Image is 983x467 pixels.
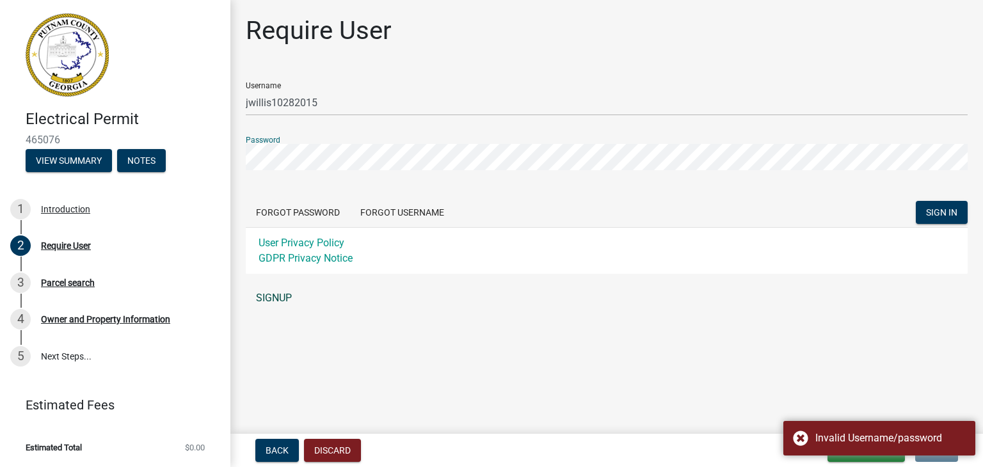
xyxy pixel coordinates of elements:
div: 4 [10,309,31,329]
span: Back [266,445,289,455]
button: SIGN IN [916,201,968,224]
div: Require User [41,241,91,250]
div: 5 [10,346,31,367]
button: Discard [304,439,361,462]
img: Putnam County, Georgia [26,13,109,97]
a: Estimated Fees [10,392,210,418]
div: 2 [10,235,31,256]
div: Owner and Property Information [41,315,170,324]
wm-modal-confirm: Notes [117,156,166,166]
button: View Summary [26,149,112,172]
a: User Privacy Policy [259,237,344,249]
button: Notes [117,149,166,172]
a: GDPR Privacy Notice [259,252,353,264]
span: $0.00 [185,443,205,452]
div: 3 [10,273,31,293]
button: Back [255,439,299,462]
div: Invalid Username/password [815,431,966,446]
button: Forgot Username [350,201,454,224]
span: 465076 [26,134,205,146]
h4: Electrical Permit [26,110,220,129]
wm-modal-confirm: Summary [26,156,112,166]
div: Parcel search [41,278,95,287]
h1: Require User [246,15,392,46]
span: Estimated Total [26,443,82,452]
button: Forgot Password [246,201,350,224]
div: Introduction [41,205,90,214]
a: SIGNUP [246,285,968,311]
div: 1 [10,199,31,219]
span: SIGN IN [926,207,957,218]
